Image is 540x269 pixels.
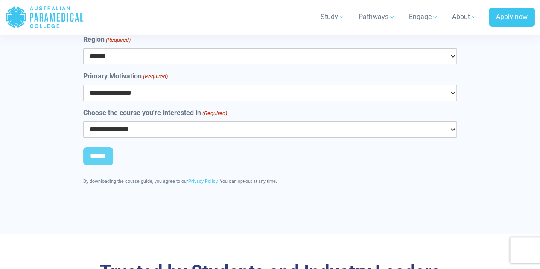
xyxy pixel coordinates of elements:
[315,5,350,29] a: Study
[489,8,535,27] a: Apply now
[188,179,217,184] a: Privacy Policy
[447,5,482,29] a: About
[83,179,277,184] span: By downloading the course guide, you agree to our . You can opt-out at any time.
[105,36,131,44] span: (Required)
[83,35,131,45] label: Region
[353,5,400,29] a: Pathways
[83,108,227,118] label: Choose the course you're interested in
[143,72,168,81] span: (Required)
[404,5,444,29] a: Engage
[5,3,84,31] a: Australian Paramedical College
[83,71,168,81] label: Primary Motivation
[202,109,228,118] span: (Required)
